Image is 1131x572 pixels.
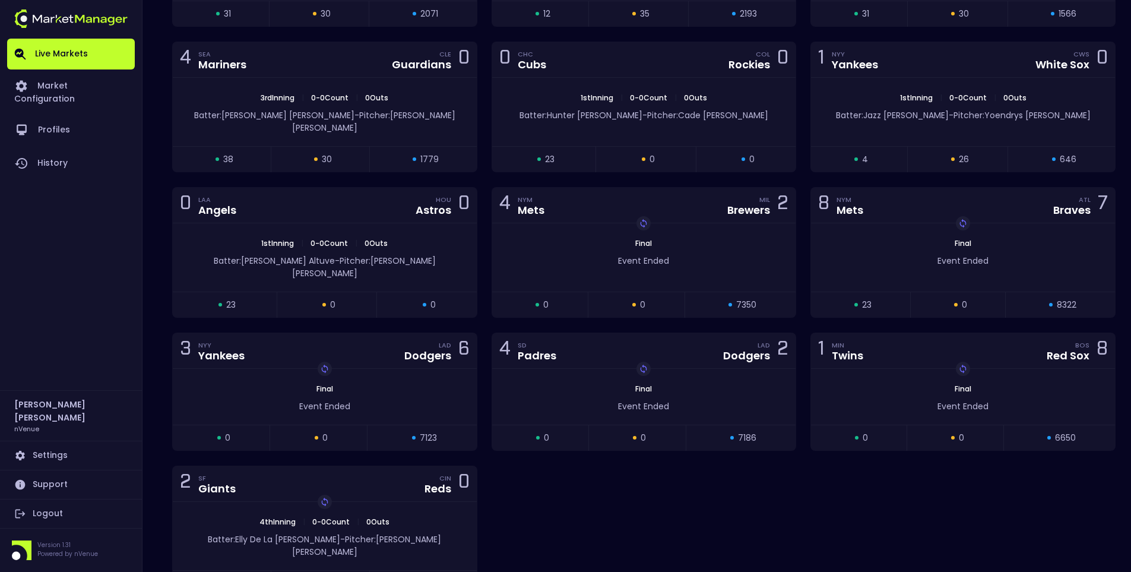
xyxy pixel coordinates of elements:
[862,8,869,20] span: 31
[362,93,392,103] span: 0 Outs
[7,541,135,560] div: Version 1.31Powered by nVenue
[225,432,230,444] span: 0
[1097,49,1108,71] div: 0
[728,59,770,70] div: Rockies
[1098,194,1108,216] div: 7
[518,340,556,350] div: SD
[626,93,671,103] span: 0 - 0 Count
[680,93,711,103] span: 0 Outs
[1059,8,1076,20] span: 1566
[818,194,829,216] div: 8
[292,109,455,134] span: Pitcher: [PERSON_NAME] [PERSON_NAME]
[519,109,642,121] span: Batter: Hunter [PERSON_NAME]
[936,93,946,103] span: |
[1035,59,1089,70] div: White Sox
[1097,340,1108,362] div: 8
[959,153,969,166] span: 26
[458,473,470,495] div: 0
[951,238,975,248] span: Final
[959,432,964,444] span: 0
[937,400,989,412] span: Event Ended
[198,483,236,494] div: Giants
[617,93,626,103] span: |
[313,384,337,394] span: Final
[321,8,331,20] span: 30
[618,400,669,412] span: Event Ended
[194,109,354,121] span: Batter: [PERSON_NAME] [PERSON_NAME]
[198,473,236,483] div: SF
[439,340,451,350] div: LAD
[361,238,391,248] span: 0 Outs
[420,8,438,20] span: 2071
[37,549,98,558] p: Powered by nVenue
[727,205,770,216] div: Brewers
[723,350,770,361] div: Dodgers
[545,153,555,166] span: 23
[404,350,451,361] div: Dodgers
[959,8,969,20] span: 30
[198,340,245,350] div: NYY
[671,93,680,103] span: |
[862,299,872,311] span: 23
[738,432,756,444] span: 7186
[1079,195,1091,204] div: ATL
[543,8,550,20] span: 12
[818,49,825,71] div: 1
[1075,340,1089,350] div: BOS
[951,384,975,394] span: Final
[223,153,233,166] span: 38
[836,109,949,121] span: Batter: Jazz [PERSON_NAME]
[458,340,470,362] div: 6
[650,153,655,166] span: 0
[198,59,246,70] div: Mariners
[863,432,868,444] span: 0
[990,93,1000,103] span: |
[351,238,361,248] span: |
[322,153,332,166] span: 30
[499,340,511,362] div: 4
[224,8,231,20] span: 31
[837,205,863,216] div: Mets
[7,147,135,180] a: History
[363,517,393,527] span: 0 Outs
[180,340,191,362] div: 3
[740,8,757,20] span: 2193
[320,497,330,507] img: replayImg
[420,153,439,166] span: 1779
[736,299,756,311] span: 7350
[7,470,135,499] a: Support
[832,49,878,59] div: NYY
[756,49,770,59] div: COL
[958,364,968,374] img: replayImg
[299,400,350,412] span: Event Ended
[299,517,309,527] span: |
[639,364,648,374] img: replayImg
[292,533,442,558] span: Pitcher: [PERSON_NAME] [PERSON_NAME]
[777,49,788,71] div: 0
[543,299,549,311] span: 0
[896,93,936,103] span: 1st Inning
[208,533,340,545] span: Batter: Elly De La [PERSON_NAME]
[335,255,340,267] span: -
[180,194,191,216] div: 0
[352,93,362,103] span: |
[759,195,770,204] div: MIL
[322,432,328,444] span: 0
[420,432,437,444] span: 7123
[518,49,546,59] div: CHC
[416,205,451,216] div: Astros
[946,93,990,103] span: 0 - 0 Count
[818,340,825,362] div: 1
[7,113,135,147] a: Profiles
[37,541,98,549] p: Version 1.31
[832,59,878,70] div: Yankees
[962,299,967,311] span: 0
[430,299,436,311] span: 0
[518,195,544,204] div: NYM
[1053,205,1091,216] div: Braves
[424,483,451,494] div: Reds
[949,109,953,121] span: -
[837,195,863,204] div: NYM
[353,517,363,527] span: |
[647,109,768,121] span: Pitcher: Cade [PERSON_NAME]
